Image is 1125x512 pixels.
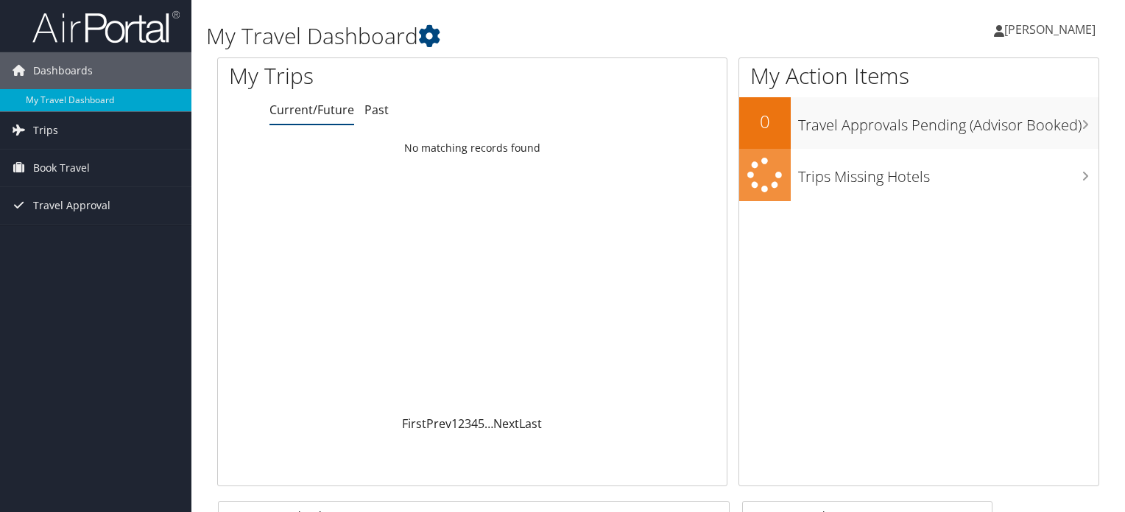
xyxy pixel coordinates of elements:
h1: My Action Items [739,60,1098,91]
span: Dashboards [33,52,93,89]
span: Travel Approval [33,187,110,224]
h1: My Trips [229,60,504,91]
h3: Travel Approvals Pending (Advisor Booked) [798,108,1098,136]
a: Next [493,415,519,432]
a: Last [519,415,542,432]
a: Prev [426,415,451,432]
a: Past [364,102,389,118]
img: airportal-logo.png [32,10,180,44]
a: 0Travel Approvals Pending (Advisor Booked) [739,97,1098,149]
a: 2 [458,415,465,432]
span: … [484,415,493,432]
a: 5 [478,415,484,432]
h1: My Travel Dashboard [206,21,809,52]
a: First [402,415,426,432]
h2: 0 [739,109,791,134]
span: [PERSON_NAME] [1004,21,1096,38]
a: 4 [471,415,478,432]
span: Book Travel [33,150,90,186]
a: Current/Future [269,102,354,118]
a: 3 [465,415,471,432]
a: Trips Missing Hotels [739,149,1098,201]
h3: Trips Missing Hotels [798,159,1098,187]
td: No matching records found [218,135,727,161]
a: 1 [451,415,458,432]
span: Trips [33,112,58,149]
a: [PERSON_NAME] [994,7,1110,52]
